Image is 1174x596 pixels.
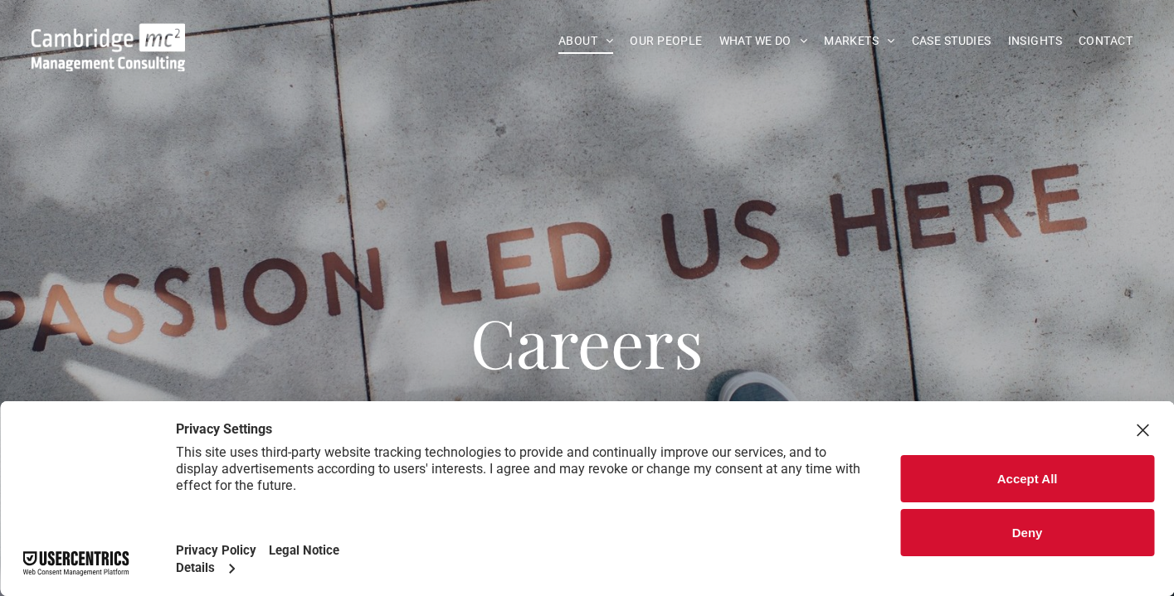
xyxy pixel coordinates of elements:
[1070,28,1141,54] a: CONTACT
[1000,28,1070,54] a: INSIGHTS
[32,26,186,43] a: Your Business Transformed | Cambridge Management Consulting
[550,28,622,54] a: ABOUT
[711,28,816,54] a: WHAT WE DO
[32,23,186,71] img: Go to Homepage
[621,28,710,54] a: OUR PEOPLE
[816,28,903,54] a: MARKETS
[904,28,1000,54] a: CASE STUDIES
[470,297,704,385] span: Careers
